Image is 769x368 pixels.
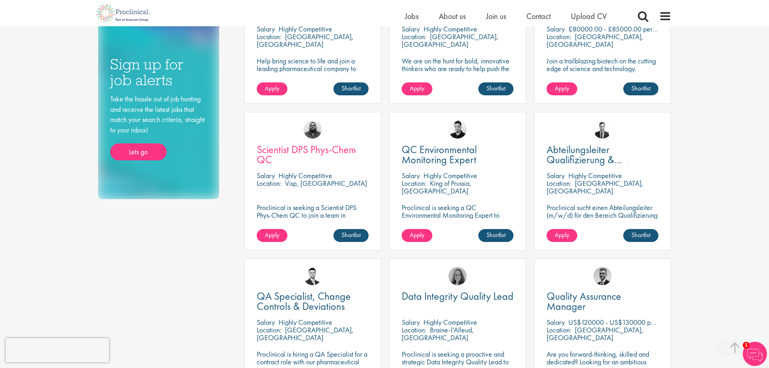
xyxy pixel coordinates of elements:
p: [GEOGRAPHIC_DATA], [GEOGRAPHIC_DATA] [257,325,354,342]
p: Braine-l'Alleud, [GEOGRAPHIC_DATA] [402,325,474,342]
p: Highly Competitive [423,24,477,34]
span: QA Specialist, Change Controls & Deviations [257,289,351,313]
span: Salary [402,24,420,34]
a: Abteilungsleiter Qualifizierung & Kalibrierung (m/w/d) [547,145,658,165]
a: Lets go [110,143,167,160]
a: Apply [547,229,577,242]
a: Join us [486,11,506,21]
span: Salary [547,24,565,34]
p: £80000.00 - £85000.00 per annum [568,24,672,34]
span: QC Environmental Monitoring Expert [402,143,477,166]
img: Antoine Mortiaux [593,120,612,139]
a: Shortlist [623,229,658,242]
img: Chatbot [743,342,767,366]
p: Highly Competitive [568,171,622,180]
a: Data Integrity Quality Lead [402,291,513,301]
img: Joshua Godden [304,267,322,285]
p: King of Prussia, [GEOGRAPHIC_DATA] [402,179,471,196]
p: [GEOGRAPHIC_DATA], [GEOGRAPHIC_DATA] [547,179,643,196]
img: Ashley Bennett [304,120,322,139]
h3: Sign up for job alerts [110,57,207,88]
img: Alex Bill [593,267,612,285]
a: About us [439,11,466,21]
p: [GEOGRAPHIC_DATA], [GEOGRAPHIC_DATA] [402,32,499,49]
a: Apply [257,229,287,242]
span: Data Integrity Quality Lead [402,289,513,303]
p: Highly Competitive [279,24,332,34]
span: Apply [555,84,569,93]
p: [GEOGRAPHIC_DATA], [GEOGRAPHIC_DATA] [547,32,643,49]
a: Quality Assurance Manager [547,291,658,311]
p: We are on the hunt for bold, innovative thinkers who are ready to help push the boundaries of sci... [402,57,513,88]
a: Contact [526,11,551,21]
span: Scientist DPS Phys-Chem QC [257,143,356,166]
a: Apply [402,229,432,242]
a: Shortlist [333,229,369,242]
span: Apply [265,231,279,239]
span: Salary [257,318,275,327]
p: US$120000 - US$130000 per annum [568,318,676,327]
span: Salary [402,171,420,180]
span: Apply [265,84,279,93]
a: Shortlist [333,82,369,95]
p: Join a trailblazing biotech on the cutting edge of science and technology. [547,57,658,72]
a: Shortlist [478,82,513,95]
a: Jobs [405,11,419,21]
span: Location: [257,325,281,334]
img: Anderson Maldonado [448,120,467,139]
p: Highly Competitive [279,171,332,180]
span: Salary [257,171,275,180]
span: Location: [402,179,426,188]
span: Apply [555,231,569,239]
a: QA Specialist, Change Controls & Deviations [257,291,369,311]
span: Location: [402,32,426,41]
span: Location: [257,32,281,41]
a: Apply [547,82,577,95]
a: Apply [257,82,287,95]
p: Proclinical sucht einen Abteilungsleiter (m/w/d) für den Bereich Qualifizierung zur Verstärkung d... [547,204,658,242]
p: Highly Competitive [423,171,477,180]
a: Apply [402,82,432,95]
span: Location: [547,32,571,41]
p: Highly Competitive [423,318,477,327]
span: Salary [257,24,275,34]
img: Ingrid Aymes [448,267,467,285]
span: Location: [547,179,571,188]
p: Proclinical is seeking a Scientist DPS Phys-Chem QC to join a team in [GEOGRAPHIC_DATA] [257,204,369,227]
span: Location: [257,179,281,188]
span: Apply [410,84,424,93]
span: Apply [410,231,424,239]
a: Shortlist [623,82,658,95]
div: Take the hassle out of job hunting and receive the latest jobs that match your search criteria, s... [110,94,207,160]
a: Shortlist [478,229,513,242]
span: 1 [743,342,750,349]
a: Scientist DPS Phys-Chem QC [257,145,369,165]
a: QC Environmental Monitoring Expert [402,145,513,165]
p: Proclinical is seeking a QC Environmental Monitoring Expert to support quality control operations... [402,204,513,234]
a: Upload CV [571,11,607,21]
span: Location: [547,325,571,334]
p: [GEOGRAPHIC_DATA], [GEOGRAPHIC_DATA] [547,325,643,342]
p: Visp, [GEOGRAPHIC_DATA] [285,179,367,188]
span: Salary [402,318,420,327]
span: Abteilungsleiter Qualifizierung & Kalibrierung (m/w/d) [547,143,638,177]
p: [GEOGRAPHIC_DATA], [GEOGRAPHIC_DATA] [257,32,354,49]
iframe: reCAPTCHA [6,338,109,362]
p: Highly Competitive [279,318,332,327]
span: Salary [547,318,565,327]
span: Quality Assurance Manager [547,289,621,313]
span: Location: [402,325,426,334]
span: Salary [547,171,565,180]
p: Help bring science to life and join a leading pharmaceutical company to play a key role in delive... [257,57,369,95]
